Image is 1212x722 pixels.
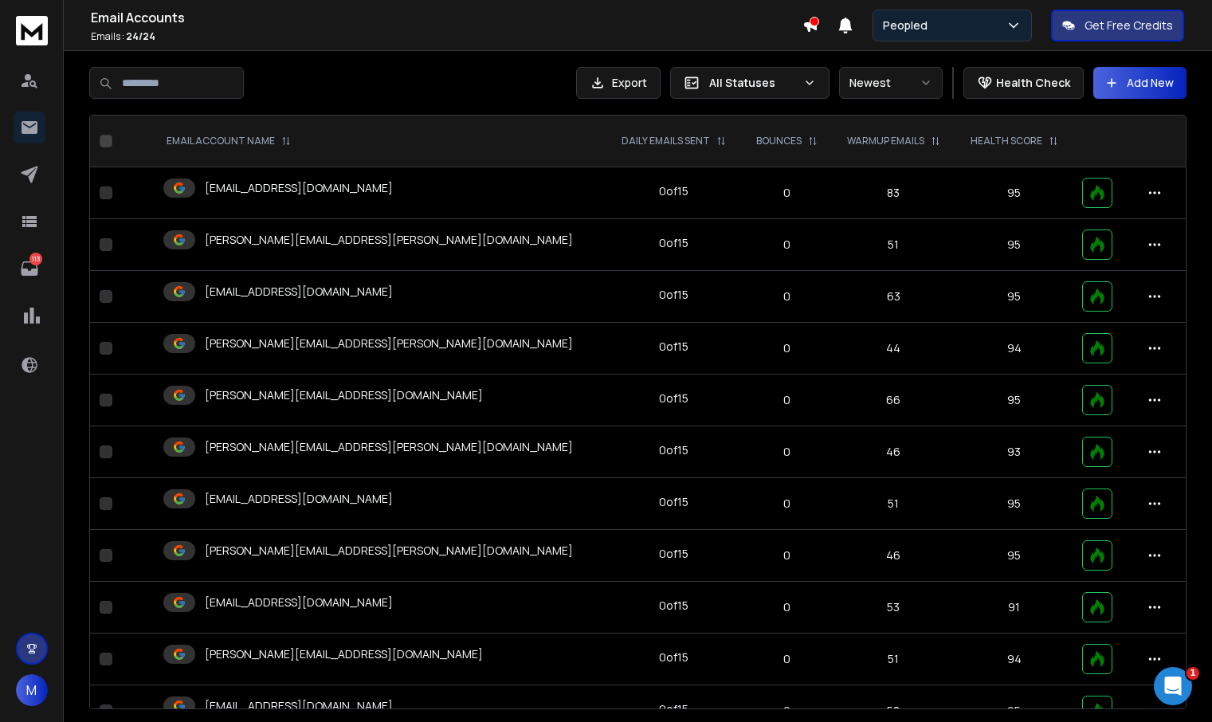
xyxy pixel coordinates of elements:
td: 95 [955,271,1073,323]
p: 0 [751,599,822,615]
div: 0 of 15 [659,546,688,562]
span: 24 / 24 [126,29,155,43]
button: Export [576,67,661,99]
button: Add New [1093,67,1187,99]
p: Peopled [883,18,934,33]
p: 0 [751,651,822,667]
p: [EMAIL_ADDRESS][DOMAIN_NAME] [205,491,393,507]
p: All Statuses [709,75,797,91]
p: [PERSON_NAME][EMAIL_ADDRESS][DOMAIN_NAME] [205,387,483,403]
p: HEALTH SCORE [971,135,1042,147]
button: Health Check [963,67,1084,99]
p: 0 [751,288,822,304]
td: 91 [955,582,1073,634]
p: 0 [751,237,822,253]
div: 0 of 15 [659,649,688,665]
button: M [16,674,48,706]
p: 0 [751,496,822,512]
div: 0 of 15 [659,183,688,199]
p: [EMAIL_ADDRESS][DOMAIN_NAME] [205,180,393,196]
p: 0 [751,185,822,201]
div: 0 of 15 [659,339,688,355]
p: DAILY EMAILS SENT [622,135,710,147]
button: Newest [839,67,943,99]
td: 95 [955,478,1073,530]
td: 51 [832,478,955,530]
p: [EMAIL_ADDRESS][DOMAIN_NAME] [205,284,393,300]
p: 0 [751,392,822,408]
p: Health Check [996,75,1070,91]
span: 1 [1187,667,1199,680]
div: 0 of 15 [659,442,688,458]
p: 0 [751,340,822,356]
p: [EMAIL_ADDRESS][DOMAIN_NAME] [205,698,393,714]
td: 51 [832,634,955,685]
td: 83 [832,167,955,219]
div: 0 of 15 [659,494,688,510]
div: 0 of 15 [659,598,688,614]
td: 95 [955,530,1073,582]
p: 0 [751,703,822,719]
div: 0 of 15 [659,701,688,717]
p: [PERSON_NAME][EMAIL_ADDRESS][PERSON_NAME][DOMAIN_NAME] [205,543,573,559]
h1: Email Accounts [91,8,802,27]
a: 113 [14,253,45,284]
img: logo [16,16,48,45]
p: WARMUP EMAILS [847,135,924,147]
p: [PERSON_NAME][EMAIL_ADDRESS][PERSON_NAME][DOMAIN_NAME] [205,232,573,248]
p: Emails : [91,30,802,43]
p: BOUNCES [756,135,802,147]
p: [PERSON_NAME][EMAIL_ADDRESS][DOMAIN_NAME] [205,646,483,662]
td: 53 [832,582,955,634]
p: 0 [751,444,822,460]
p: Get Free Credits [1085,18,1173,33]
p: [EMAIL_ADDRESS][DOMAIN_NAME] [205,594,393,610]
td: 66 [832,375,955,426]
td: 46 [832,426,955,478]
td: 95 [955,375,1073,426]
div: 0 of 15 [659,235,688,251]
div: 0 of 15 [659,390,688,406]
button: Get Free Credits [1051,10,1184,41]
iframe: Intercom live chat [1154,667,1192,705]
p: [PERSON_NAME][EMAIL_ADDRESS][PERSON_NAME][DOMAIN_NAME] [205,439,573,455]
p: 113 [29,253,42,265]
td: 44 [832,323,955,375]
div: 0 of 15 [659,287,688,303]
td: 94 [955,634,1073,685]
td: 93 [955,426,1073,478]
td: 63 [832,271,955,323]
div: EMAIL ACCOUNT NAME [167,135,291,147]
td: 94 [955,323,1073,375]
td: 51 [832,219,955,271]
td: 46 [832,530,955,582]
p: 0 [751,547,822,563]
td: 95 [955,167,1073,219]
p: [PERSON_NAME][EMAIL_ADDRESS][PERSON_NAME][DOMAIN_NAME] [205,335,573,351]
td: 95 [955,219,1073,271]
